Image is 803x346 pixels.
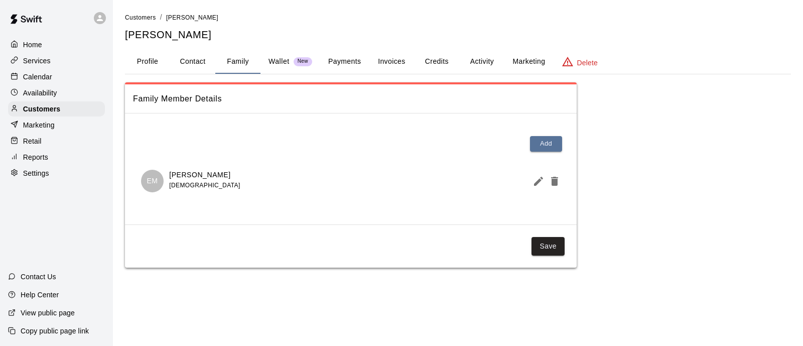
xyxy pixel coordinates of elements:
[21,308,75,318] p: View public page
[23,136,42,146] p: Retail
[294,58,312,65] span: New
[125,28,791,42] h5: [PERSON_NAME]
[414,50,459,74] button: Credits
[23,88,57,98] p: Availability
[8,150,105,165] a: Reports
[169,170,240,180] p: [PERSON_NAME]
[23,104,60,114] p: Customers
[166,14,218,21] span: [PERSON_NAME]
[215,50,260,74] button: Family
[269,56,290,67] p: Wallet
[8,69,105,84] a: Calendar
[8,118,105,133] a: Marketing
[531,237,565,256] button: Save
[141,170,164,192] div: Emerson Martin
[125,14,156,21] span: Customers
[320,50,369,74] button: Payments
[147,176,158,186] p: EM
[21,290,59,300] p: Help Center
[504,50,553,74] button: Marketing
[8,134,105,149] a: Retail
[21,272,56,282] p: Contact Us
[23,72,52,82] p: Calendar
[125,12,791,23] nav: breadcrumb
[8,37,105,52] a: Home
[8,85,105,100] a: Availability
[23,168,49,178] p: Settings
[133,92,569,105] span: Family Member Details
[169,182,240,189] span: [DEMOGRAPHIC_DATA]
[8,53,105,68] a: Services
[528,171,545,191] button: Edit Member
[23,56,51,66] p: Services
[459,50,504,74] button: Activity
[23,40,42,50] p: Home
[21,326,89,336] p: Copy public page link
[125,13,156,21] a: Customers
[8,101,105,117] a: Customers
[23,152,48,162] p: Reports
[23,120,55,130] p: Marketing
[125,50,170,74] button: Profile
[8,166,105,181] a: Settings
[369,50,414,74] button: Invoices
[125,50,791,74] div: basic tabs example
[160,12,162,23] li: /
[170,50,215,74] button: Contact
[577,58,598,68] p: Delete
[545,171,561,191] button: Delete
[530,136,562,152] button: Add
